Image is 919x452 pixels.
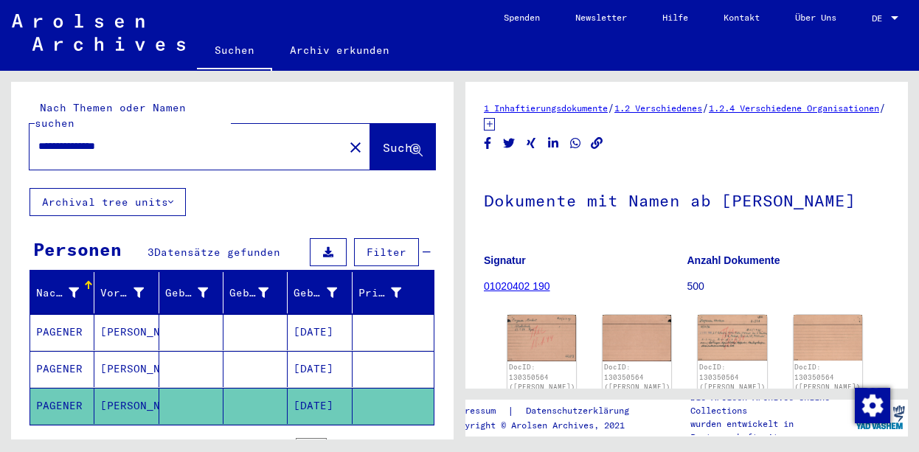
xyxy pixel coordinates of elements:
mat-header-cell: Vorname [94,272,159,313]
p: Copyright © Arolsen Archives, 2021 [449,419,647,432]
div: Nachname [36,285,79,301]
div: Vorname [100,281,162,305]
div: Geburtsname [165,285,208,301]
span: / [702,101,709,114]
button: Share on Facebook [480,134,496,153]
button: Copy link [589,134,605,153]
div: Geburtsdatum [294,281,355,305]
a: DocID: 130350564 ([PERSON_NAME]) [699,363,766,391]
mat-label: Nach Themen oder Namen suchen [35,101,186,130]
button: Share on WhatsApp [568,134,583,153]
mat-cell: [PERSON_NAME] [94,314,159,350]
a: DocID: 130350564 ([PERSON_NAME]) [794,363,861,391]
div: Nachname [36,281,97,305]
img: 004.jpg [794,315,862,360]
a: Archiv erkunden [272,32,407,68]
mat-cell: [DATE] [288,351,352,387]
span: / [879,101,886,114]
mat-header-cell: Geburt‏ [223,272,288,313]
button: Share on LinkedIn [546,134,561,153]
mat-cell: [DATE] [288,388,352,424]
span: 3 [148,246,154,259]
a: 1.2 Verschiedenes [614,102,702,114]
img: Zustimmung ändern [855,388,890,423]
a: 01020402 190 [484,280,550,292]
a: 1 Inhaftierungsdokumente [484,102,608,114]
p: wurden entwickelt in Partnerschaft mit [690,417,853,444]
mat-cell: [PERSON_NAME] [94,351,159,387]
span: DE [872,13,888,24]
span: Suche [383,140,420,155]
div: Geburtsname [165,281,226,305]
a: Suchen [197,32,272,71]
div: Prisoner # [358,281,420,305]
img: 002.jpg [603,315,671,361]
img: Arolsen_neg.svg [12,14,185,51]
p: Die Arolsen Archives Online-Collections [690,391,853,417]
b: Anzahl Dokumente [687,254,780,266]
h1: Dokumente mit Namen ab [PERSON_NAME] [484,167,889,232]
img: 001.jpg [507,315,576,361]
button: Suche [370,124,435,170]
button: Archival tree units [30,188,186,216]
div: Prisoner # [358,285,401,301]
a: DocID: 130350564 ([PERSON_NAME]) [509,363,575,391]
mat-cell: PAGENER [30,351,94,387]
mat-header-cell: Nachname [30,272,94,313]
div: Geburt‏ [229,281,287,305]
a: Impressum [449,403,507,419]
mat-header-cell: Geburtsname [159,272,223,313]
mat-cell: PAGENER [30,388,94,424]
p: 500 [687,279,890,294]
span: Datensätze gefunden [154,246,280,259]
mat-cell: [DATE] [288,314,352,350]
button: Share on Xing [524,134,539,153]
mat-header-cell: Geburtsdatum [288,272,352,313]
mat-header-cell: Prisoner # [353,272,434,313]
span: Filter [367,246,406,259]
button: Clear [341,132,370,161]
a: 1.2.4 Verschiedene Organisationen [709,102,879,114]
span: / [608,101,614,114]
b: Signatur [484,254,526,266]
div: Personen [33,236,122,262]
button: Filter [354,238,419,266]
div: | [449,403,647,419]
mat-cell: [PERSON_NAME] [94,388,159,424]
img: yv_logo.png [853,399,908,436]
div: Geburtsdatum [294,285,336,301]
mat-icon: close [347,139,364,156]
a: Datenschutzerklärung [514,403,647,419]
img: 003.jpg [698,315,766,361]
mat-cell: PAGENER [30,314,94,350]
div: Vorname [100,285,143,301]
a: DocID: 130350564 ([PERSON_NAME]) [604,363,670,391]
button: Share on Twitter [502,134,517,153]
div: Geburt‏ [229,285,268,301]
